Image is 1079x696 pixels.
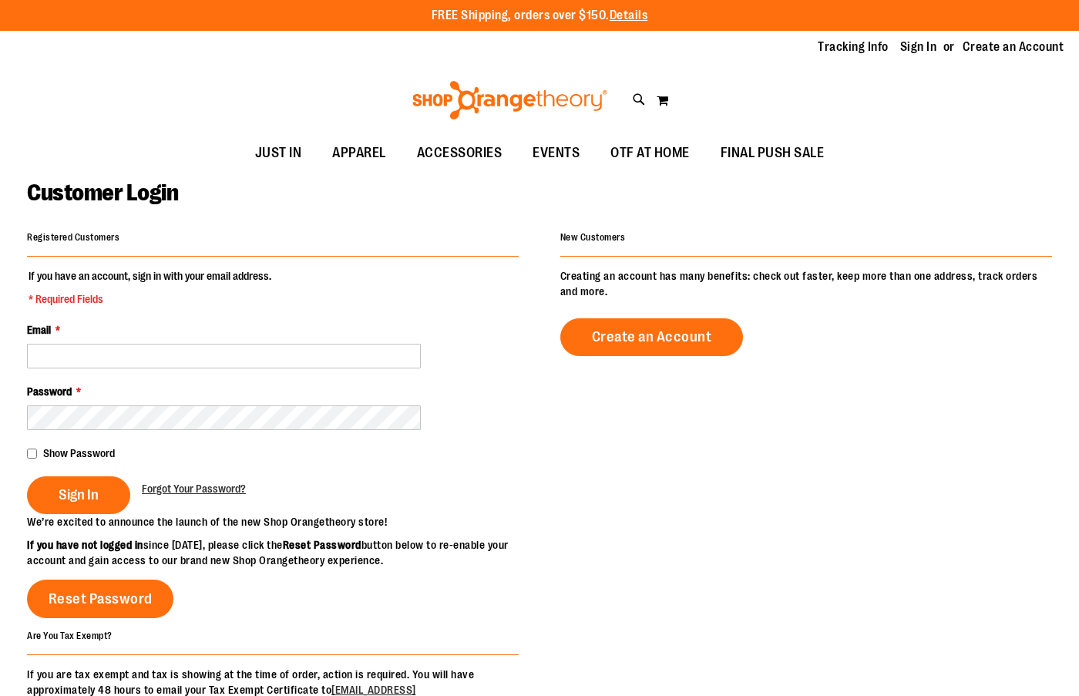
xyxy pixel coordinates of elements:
a: Create an Account [560,318,744,356]
span: OTF AT HOME [610,136,690,170]
p: FREE Shipping, orders over $150. [432,7,648,25]
strong: If you have not logged in [27,539,143,551]
p: Creating an account has many benefits: check out faster, keep more than one address, track orders... [560,268,1052,299]
span: EVENTS [533,136,580,170]
span: Email [27,324,51,336]
a: Details [610,8,648,22]
button: Sign In [27,476,130,514]
span: APPAREL [332,136,386,170]
span: * Required Fields [29,291,271,307]
a: JUST IN [240,136,318,171]
a: OTF AT HOME [595,136,705,171]
span: Customer Login [27,180,178,206]
span: Create an Account [592,328,712,345]
legend: If you have an account, sign in with your email address. [27,268,273,307]
span: Forgot Your Password? [142,482,246,495]
strong: Registered Customers [27,232,119,243]
span: ACCESSORIES [417,136,503,170]
span: Password [27,385,72,398]
p: We’re excited to announce the launch of the new Shop Orangetheory store! [27,514,539,530]
a: EVENTS [517,136,595,171]
span: Reset Password [49,590,153,607]
img: Shop Orangetheory [410,81,610,119]
a: Reset Password [27,580,173,618]
a: Forgot Your Password? [142,481,246,496]
a: FINAL PUSH SALE [705,136,840,171]
p: since [DATE], please click the button below to re-enable your account and gain access to our bran... [27,537,539,568]
span: Show Password [43,447,115,459]
span: FINAL PUSH SALE [721,136,825,170]
span: Sign In [59,486,99,503]
strong: Are You Tax Exempt? [27,630,113,641]
strong: New Customers [560,232,626,243]
a: APPAREL [317,136,402,171]
a: Create an Account [963,39,1064,55]
span: JUST IN [255,136,302,170]
a: Sign In [900,39,937,55]
a: ACCESSORIES [402,136,518,171]
strong: Reset Password [283,539,361,551]
a: Tracking Info [818,39,889,55]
